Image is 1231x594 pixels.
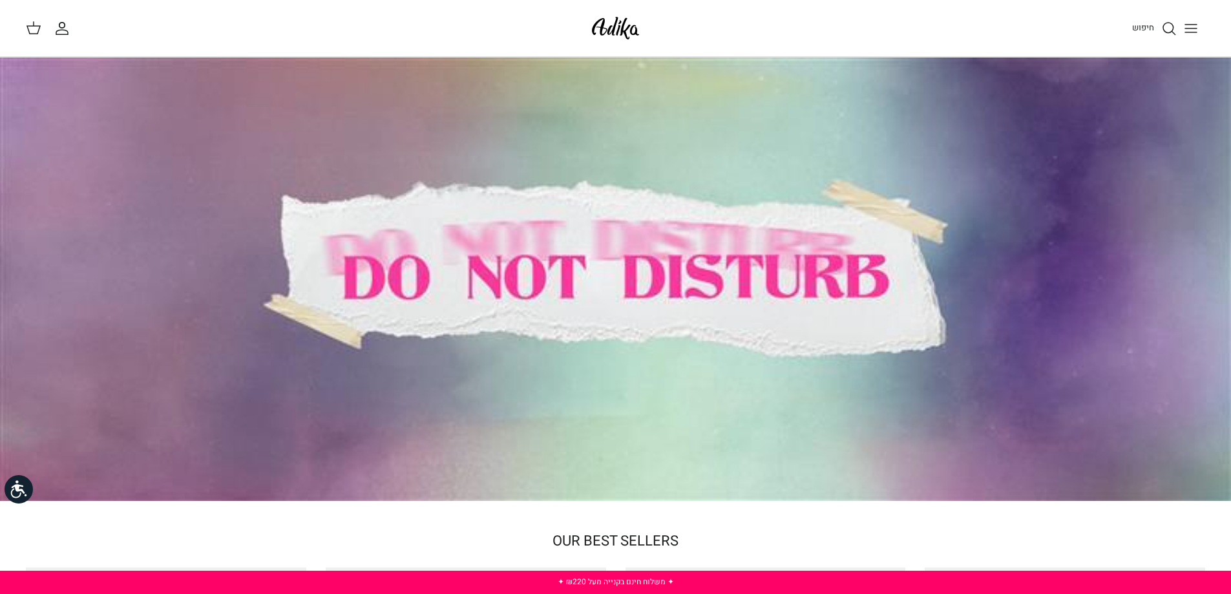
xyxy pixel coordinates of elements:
[1177,14,1205,43] button: Toggle menu
[1132,21,1177,36] a: חיפוש
[558,576,674,588] a: ✦ משלוח חינם בקנייה מעל ₪220 ✦
[588,13,643,43] img: Adika IL
[552,531,679,551] a: OUR BEST SELLERS
[54,21,75,36] a: החשבון שלי
[1132,21,1154,34] span: חיפוש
